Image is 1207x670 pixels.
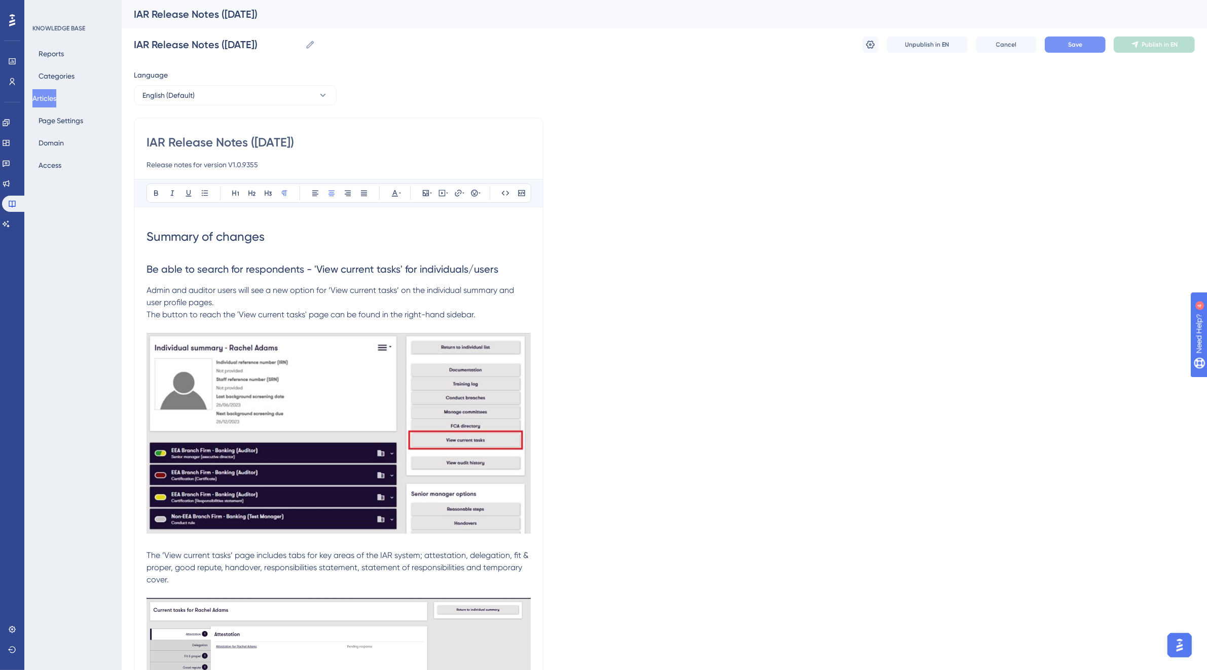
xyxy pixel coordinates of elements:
[147,134,531,151] input: Article Title
[1045,36,1106,53] button: Save
[142,89,195,101] span: English (Default)
[32,156,67,174] button: Access
[905,41,949,49] span: Unpublish in EN
[1142,41,1178,49] span: Publish in EN
[134,85,337,105] button: English (Default)
[32,24,85,32] div: KNOWLEDGE BASE
[134,38,301,52] input: Article Name
[32,89,56,107] button: Articles
[147,230,265,244] span: Summary of changes
[24,3,63,15] span: Need Help?
[147,310,476,319] span: The button to reach the 'View current tasks' page can be found in the right-hand sidebar.
[1114,36,1195,53] button: Publish in EN
[147,263,498,275] span: Be able to search for respondents - 'View current tasks' for individuals/users
[70,5,74,13] div: 4
[996,41,1017,49] span: Cancel
[32,111,89,130] button: Page Settings
[147,285,516,307] span: Admin and auditor users will see a new option for ‘View current tasks’ on the individual summary ...
[32,67,81,85] button: Categories
[887,36,968,53] button: Unpublish in EN
[976,36,1037,53] button: Cancel
[1164,630,1195,660] iframe: UserGuiding AI Assistant Launcher
[1068,41,1082,49] span: Save
[32,45,70,63] button: Reports
[147,550,531,584] span: The ’View current tasks’ page includes tabs for key areas of the IAR system; attestation, delegat...
[134,69,168,81] span: Language
[147,159,531,171] input: Article Description
[32,134,70,152] button: Domain
[134,7,1169,21] div: IAR Release Notes ([DATE])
